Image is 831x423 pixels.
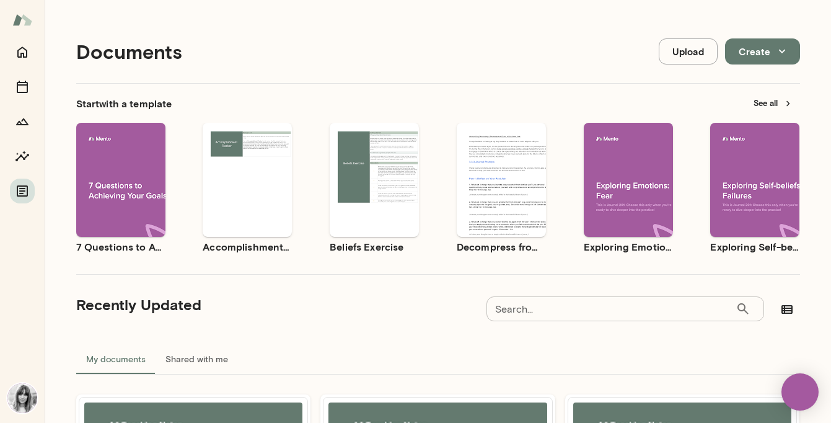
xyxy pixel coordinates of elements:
[725,38,800,65] button: Create
[330,239,419,254] h6: Beliefs Exercise
[746,94,800,113] button: See all
[76,344,156,374] button: My documents
[457,239,546,254] h6: Decompress from a Job
[76,96,172,111] h6: Start with a template
[10,40,35,65] button: Home
[76,40,182,63] h4: Documents
[203,239,292,254] h6: Accomplishment Tracker
[10,144,35,169] button: Insights
[7,383,37,413] img: Yasmine Nassar
[10,74,35,99] button: Sessions
[76,239,165,254] h6: 7 Questions to Achieving Your Goals
[156,344,238,374] button: Shared with me
[76,344,800,374] div: documents tabs
[10,109,35,134] button: Growth Plan
[659,38,718,65] button: Upload
[10,179,35,203] button: Documents
[76,295,201,314] h5: Recently Updated
[710,239,799,254] h6: Exploring Self-beliefs: Failures
[12,8,32,32] img: Mento
[584,239,673,254] h6: Exploring Emotions: Fear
